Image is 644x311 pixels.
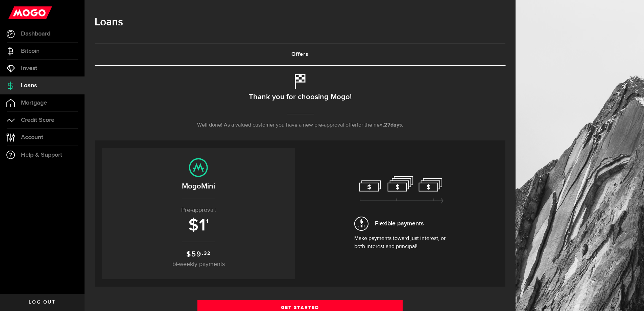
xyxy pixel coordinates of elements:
[21,117,54,123] span: Credit Score
[354,235,449,251] p: Make payments toward just interest, or both interest and principal!
[357,123,384,128] span: for the next
[206,218,209,224] sup: 1
[186,250,191,259] span: $
[109,206,288,215] p: Pre-approval:
[109,181,288,192] h2: MogoMini
[202,250,211,257] sup: .32
[21,31,50,37] span: Dashboard
[95,43,505,66] ul: Tabs Navigation
[21,100,47,106] span: Mortgage
[95,44,505,65] a: Offers
[616,283,644,311] iframe: LiveChat chat widget
[384,123,390,128] span: 27
[21,152,62,158] span: Help & Support
[95,14,505,31] h1: Loans
[172,261,225,267] span: bi-weekly payments
[197,123,357,128] span: Well done! As a valued customer you have a new pre-approval offer
[21,134,43,140] span: Account
[249,90,352,104] h2: Thank you for choosing Mogo!
[390,123,403,128] span: days.
[199,215,206,236] span: 1
[21,65,37,71] span: Invest
[29,300,55,305] span: Log out
[191,250,201,259] span: 59
[375,219,424,228] span: Flexible payments
[21,48,40,54] span: Bitcoin
[21,83,37,89] span: Loans
[188,215,199,236] span: $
